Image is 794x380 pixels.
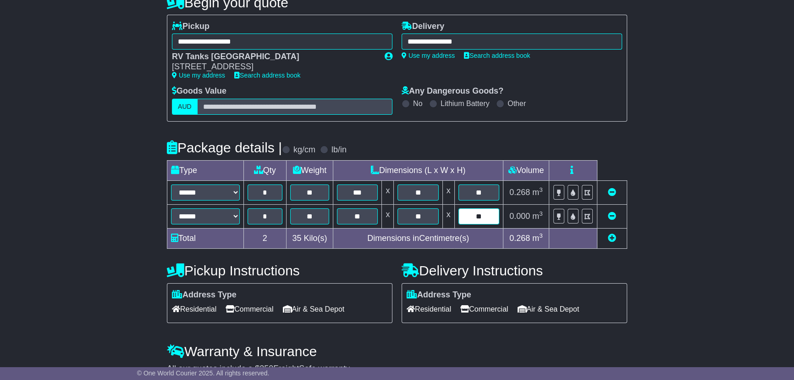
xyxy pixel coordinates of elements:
label: Goods Value [172,86,226,96]
label: Any Dangerous Goods? [402,86,503,96]
a: Search address book [234,72,300,79]
div: All our quotes include a $ FreightSafe warranty. [167,364,627,374]
span: Commercial [460,302,508,316]
h4: Package details | [167,140,282,155]
span: Commercial [226,302,273,316]
span: 0.268 [509,234,530,243]
td: x [442,180,454,204]
label: Delivery [402,22,444,32]
a: Search address book [464,52,530,59]
span: 0.268 [509,188,530,197]
span: 250 [259,364,273,373]
td: Weight [286,160,333,180]
span: m [532,188,543,197]
span: m [532,234,543,243]
td: Kilo(s) [286,228,333,248]
span: Air & Sea Depot [283,302,345,316]
sup: 3 [539,210,543,217]
a: Use my address [402,52,455,59]
label: kg/cm [293,145,315,155]
span: 35 [292,234,301,243]
span: Air & Sea Depot [518,302,579,316]
td: 2 [244,228,287,248]
td: x [382,204,394,228]
div: [STREET_ADDRESS] [172,62,375,72]
sup: 3 [539,232,543,239]
div: RV Tanks [GEOGRAPHIC_DATA] [172,52,375,62]
td: Total [167,228,244,248]
td: x [442,204,454,228]
span: 0.000 [509,212,530,221]
sup: 3 [539,186,543,193]
span: Residential [172,302,216,316]
label: Address Type [172,290,237,300]
a: Use my address [172,72,225,79]
td: Dimensions in Centimetre(s) [333,228,503,248]
td: Type [167,160,244,180]
td: x [382,180,394,204]
span: m [532,212,543,221]
label: Pickup [172,22,210,32]
span: Residential [407,302,451,316]
td: Dimensions (L x W x H) [333,160,503,180]
h4: Warranty & Insurance [167,344,627,359]
label: Address Type [407,290,471,300]
label: Other [507,99,526,108]
label: Lithium Battery [441,99,490,108]
span: © One World Courier 2025. All rights reserved. [137,369,270,377]
a: Add new item [608,234,616,243]
label: No [413,99,422,108]
label: AUD [172,99,198,115]
h4: Pickup Instructions [167,263,392,278]
h4: Delivery Instructions [402,263,627,278]
a: Remove this item [608,188,616,197]
td: Qty [244,160,287,180]
a: Remove this item [608,212,616,221]
label: lb/in [331,145,347,155]
td: Volume [503,160,549,180]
